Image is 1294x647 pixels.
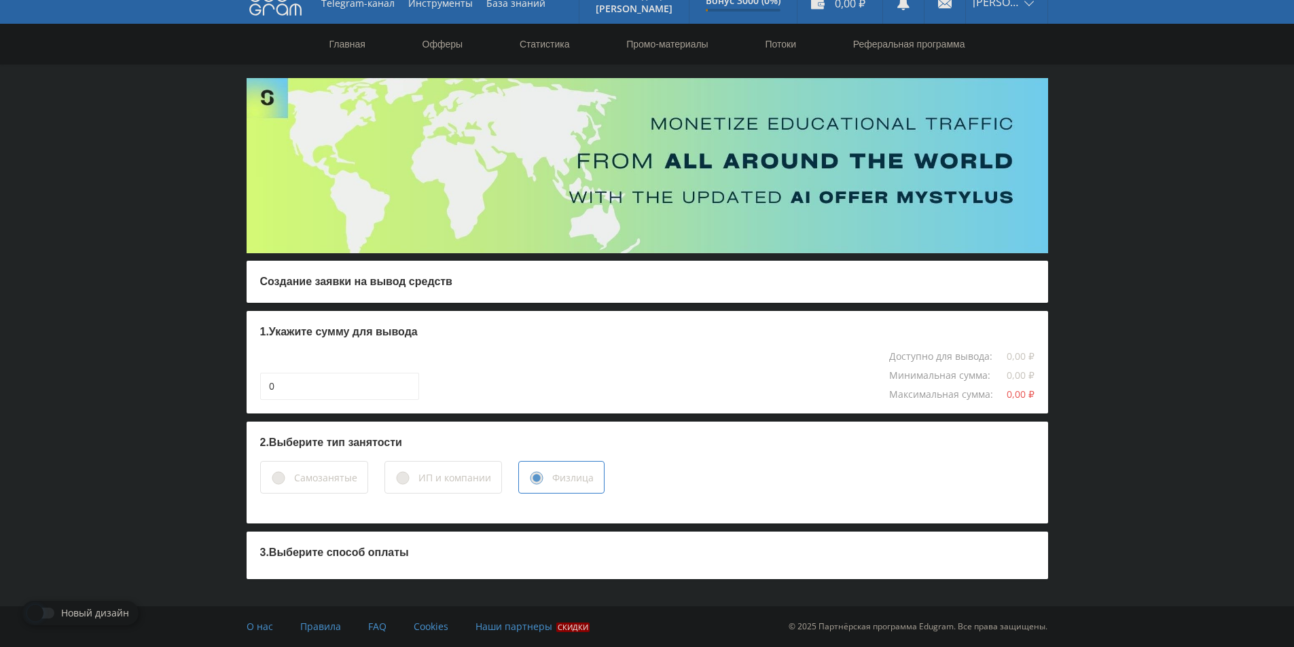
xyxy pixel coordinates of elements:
[418,470,491,485] div: ИП и компании
[889,351,1006,362] div: Доступно для вывода :
[596,3,672,14] p: [PERSON_NAME]
[552,470,594,485] div: Физлица
[368,620,387,633] span: FAQ
[475,606,590,647] a: Наши партнеры Скидки
[294,470,357,485] div: Самозанятые
[414,620,448,633] span: Cookies
[1007,370,1035,381] div: 0,00 ₽
[328,24,367,64] a: Главная
[763,24,797,64] a: Потоки
[421,24,465,64] a: Офферы
[260,325,1035,339] p: 1. Укажите сумму для вывода
[260,545,1035,560] p: 3. Выберите способ оплаты
[556,623,590,632] span: Скидки
[247,620,273,633] span: О нас
[889,389,1007,400] div: Максимальная сумма :
[653,606,1047,647] div: © 2025 Партнёрская программа Edugram. Все права защищены.
[300,606,341,647] a: Правила
[625,24,709,64] a: Промо-материалы
[889,370,1004,381] div: Минимальная сумма :
[260,274,1035,289] p: Создание заявки на вывод средств
[852,24,967,64] a: Реферальная программа
[1007,351,1035,362] div: 0,00 ₽
[1007,388,1035,401] span: 0,00 ₽
[247,606,273,647] a: О нас
[247,78,1048,253] img: Banner
[414,606,448,647] a: Cookies
[475,620,552,633] span: Наши партнеры
[518,24,571,64] a: Статистика
[260,435,1035,450] p: 2. Выберите тип занятости
[368,606,387,647] a: FAQ
[300,620,341,633] span: Правила
[61,608,129,618] span: Новый дизайн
